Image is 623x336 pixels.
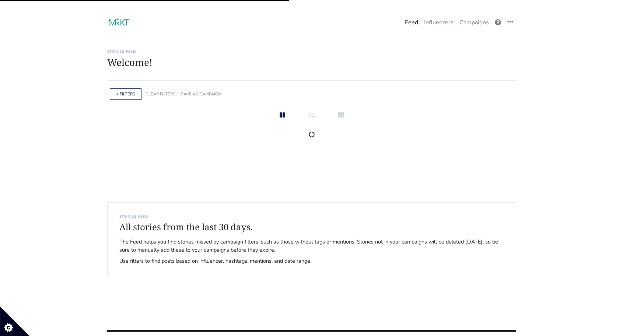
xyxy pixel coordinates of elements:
a: + FILTERS [116,91,135,97]
h1: Welcome! [107,57,516,68]
img: 17:23:10_1694020990 [107,16,130,29]
a: Campaigns [456,15,492,30]
a: SAVE AS CAMPAIGN [181,91,221,97]
span: Use filters to find posts based on influencer, hashtags, mentions, and date range. [119,257,504,265]
span: The Feed helps you find stories missed by campaign filters, such as those without tags or mention... [119,238,504,254]
h4: All stories from the last 30 days. [119,222,504,232]
a: CLEAR FILTERS [146,91,175,97]
h6: STORIES FEED [119,214,504,219]
a: Influencers [421,15,456,30]
h6: Stories Feed [107,49,516,54]
a: Feed [402,15,421,30]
